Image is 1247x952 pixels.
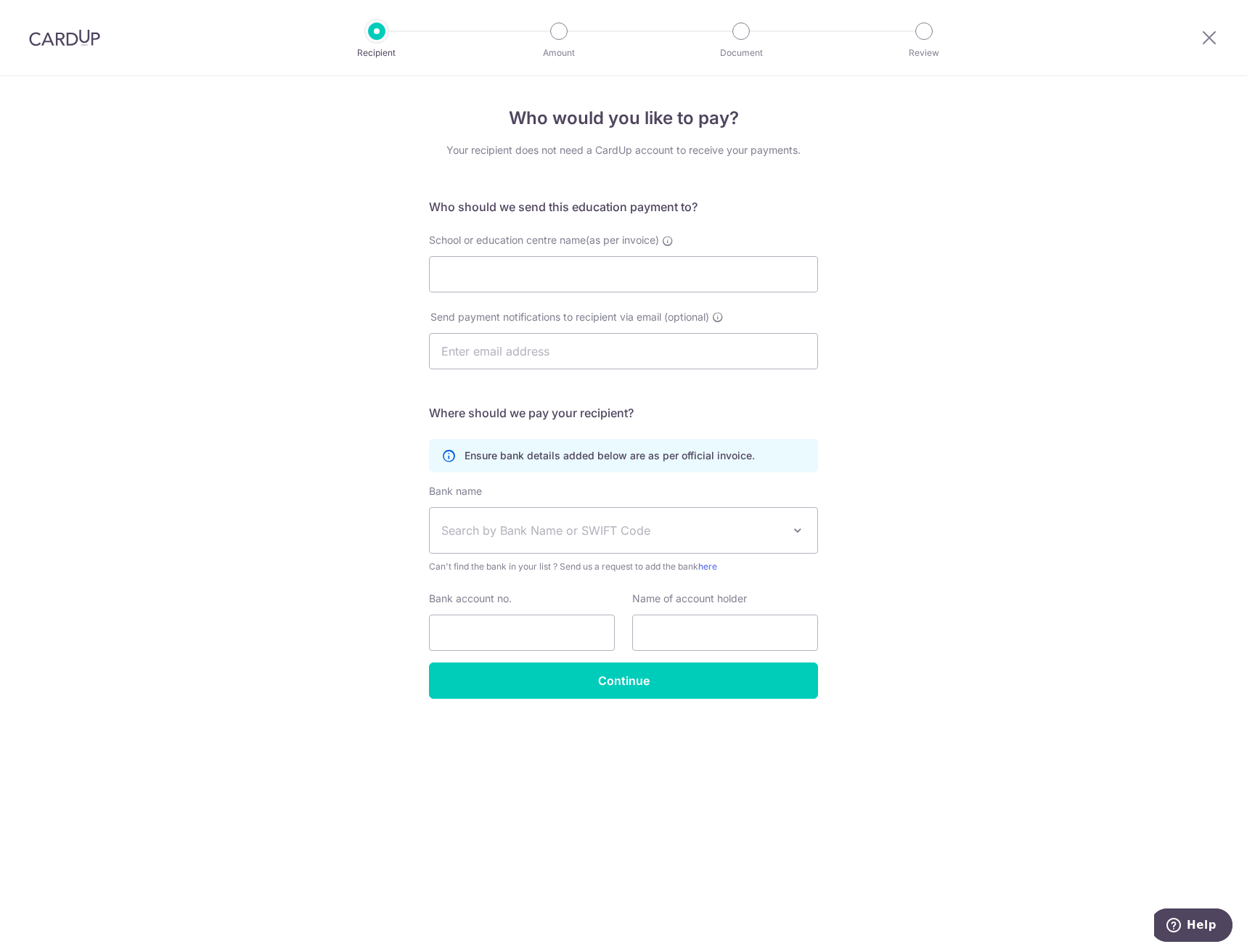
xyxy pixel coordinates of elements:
input: Continue [429,662,818,699]
label: Name of account holder [632,591,747,606]
img: CardUp [29,29,100,46]
p: Review [870,46,978,60]
label: Bank account no. [429,591,512,606]
p: Ensure bank details added below are as per official invoice. [465,448,755,463]
span: Help [33,10,62,23]
span: School or education centre name(as per invoice) [429,234,659,246]
span: Search by Bank Name or SWIFT Code [441,522,782,539]
label: Bank name [429,484,482,498]
span: Can't find the bank in your list ? Send us a request to add the bank [429,559,818,574]
h5: Who should we send this education payment to? [429,198,818,216]
input: Enter email address [429,333,818,369]
a: here [698,561,717,572]
span: Send payment notifications to recipient via email (optional) [430,310,709,324]
div: Your recipient does not need a CardUp account to receive your payments. [429,143,818,157]
h5: Where should we pay your recipient? [429,404,818,422]
h4: Who would you like to pay? [429,105,818,131]
p: Document [687,46,795,60]
iframe: Opens a widget where you can find more information [1154,908,1232,945]
p: Recipient [323,46,430,60]
p: Amount [505,46,613,60]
